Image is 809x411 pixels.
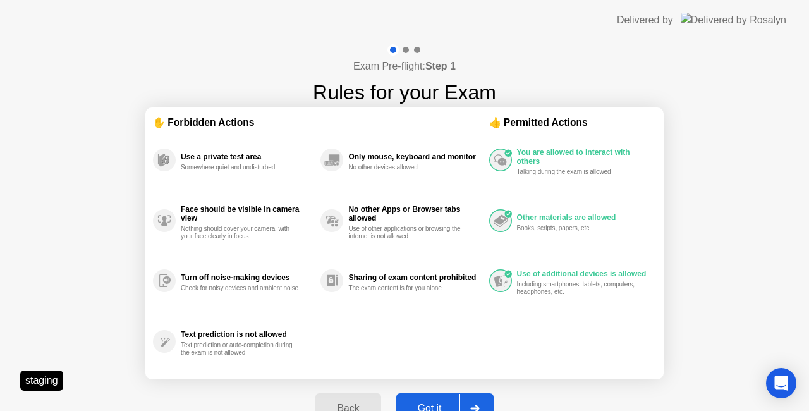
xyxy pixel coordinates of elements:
img: Delivered by Rosalyn [681,13,786,27]
div: Turn off noise-making devices [181,273,314,282]
div: Nothing should cover your camera, with your face clearly in focus [181,225,300,240]
div: Delivered by [617,13,673,28]
h1: Rules for your Exam [313,77,496,107]
div: No other devices allowed [348,164,468,171]
div: Including smartphones, tablets, computers, headphones, etc. [517,281,636,296]
div: Only mouse, keyboard and monitor [348,152,482,161]
div: The exam content is for you alone [348,285,468,292]
div: Other materials are allowed [517,213,650,222]
div: Sharing of exam content prohibited [348,273,482,282]
div: Use a private test area [181,152,314,161]
div: Somewhere quiet and undisturbed [181,164,300,171]
b: Step 1 [425,61,456,71]
div: Open Intercom Messenger [766,368,796,398]
h4: Exam Pre-flight: [353,59,456,74]
div: You are allowed to interact with others [517,148,650,166]
div: Text prediction or auto-completion during the exam is not allowed [181,341,300,357]
div: No other Apps or Browser tabs allowed [348,205,482,223]
div: Use of other applications or browsing the internet is not allowed [348,225,468,240]
div: ✋ Forbidden Actions [153,115,489,130]
div: Check for noisy devices and ambient noise [181,285,300,292]
div: Face should be visible in camera view [181,205,314,223]
div: Use of additional devices is allowed [517,269,650,278]
div: staging [20,371,63,391]
div: 👍 Permitted Actions [489,115,656,130]
div: Text prediction is not allowed [181,330,314,339]
div: Talking during the exam is allowed [517,168,636,176]
div: Books, scripts, papers, etc [517,224,636,232]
